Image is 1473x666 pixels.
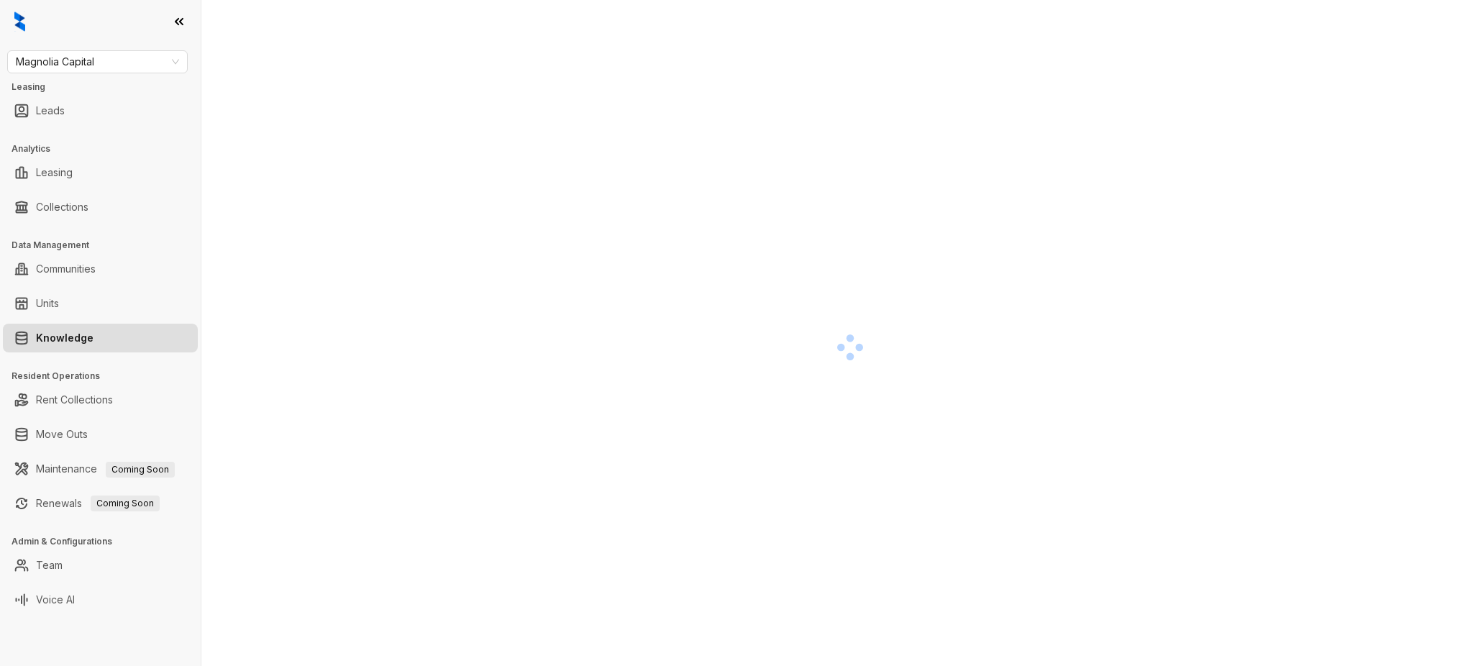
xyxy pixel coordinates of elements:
a: Units [36,289,59,318]
a: Leasing [36,158,73,187]
a: Move Outs [36,420,88,449]
li: Move Outs [3,420,198,449]
a: Knowledge [36,324,94,352]
img: logo [14,12,25,32]
a: Team [36,551,63,580]
h3: Leasing [12,81,201,93]
li: Maintenance [3,455,198,483]
a: Voice AI [36,585,75,614]
li: Knowledge [3,324,198,352]
a: Leads [36,96,65,125]
span: Magnolia Capital [16,51,179,73]
a: Collections [36,193,88,222]
li: Leads [3,96,198,125]
a: Communities [36,255,96,283]
a: RenewalsComing Soon [36,489,160,518]
a: Rent Collections [36,386,113,414]
li: Collections [3,193,198,222]
span: Coming Soon [106,462,175,478]
h3: Analytics [12,142,201,155]
h3: Resident Operations [12,370,201,383]
li: Rent Collections [3,386,198,414]
h3: Data Management [12,239,201,252]
h3: Admin & Configurations [12,535,201,548]
li: Voice AI [3,585,198,614]
li: Team [3,551,198,580]
li: Communities [3,255,198,283]
li: Leasing [3,158,198,187]
li: Renewals [3,489,198,518]
span: Coming Soon [91,496,160,511]
li: Units [3,289,198,318]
